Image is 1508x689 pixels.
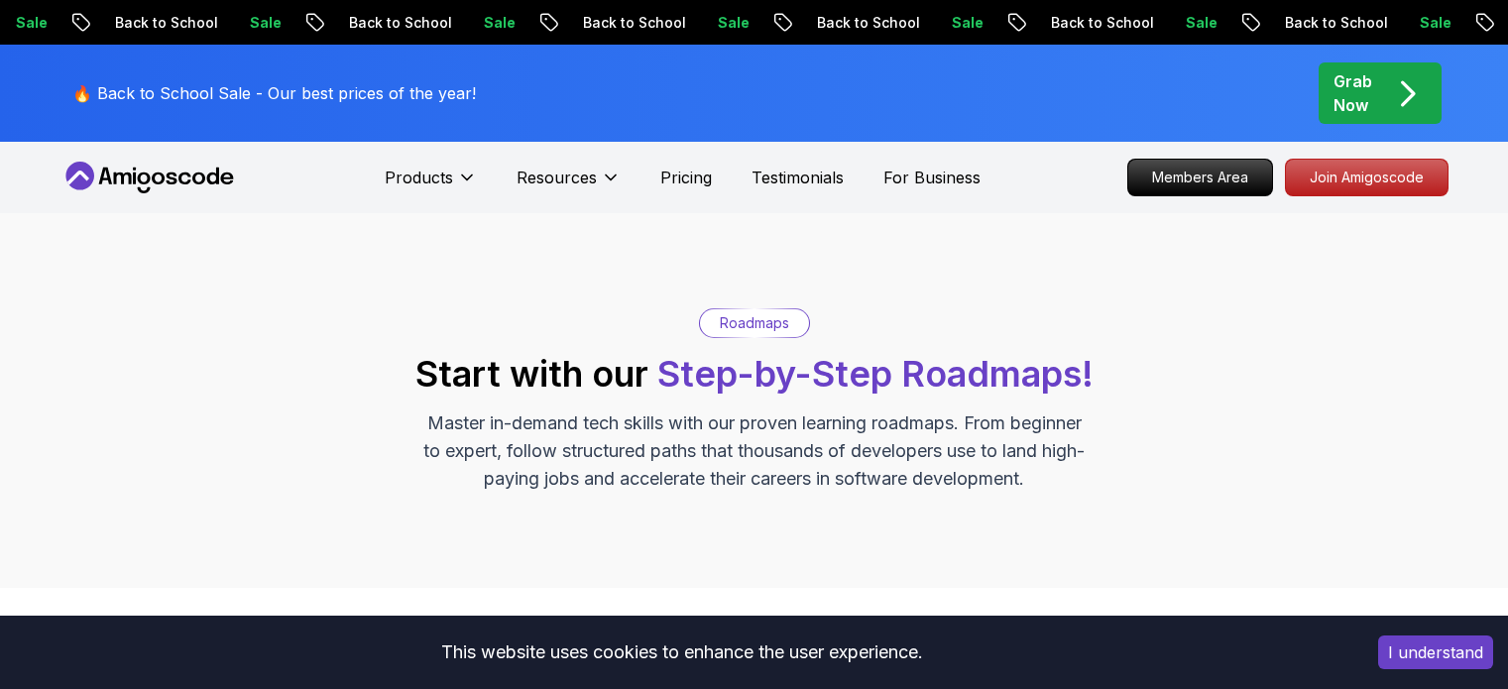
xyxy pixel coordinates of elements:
[720,313,789,333] p: Roadmaps
[385,166,453,189] p: Products
[421,409,1088,493] p: Master in-demand tech skills with our proven learning roadmaps. From beginner to expert, follow s...
[699,13,762,33] p: Sale
[883,166,981,189] a: For Business
[465,13,528,33] p: Sale
[517,166,597,189] p: Resources
[660,166,712,189] a: Pricing
[96,13,231,33] p: Back to School
[798,13,933,33] p: Back to School
[1286,160,1448,195] p: Join Amigoscode
[657,352,1094,396] span: Step-by-Step Roadmaps!
[752,166,844,189] a: Testimonials
[385,166,477,205] button: Products
[231,13,294,33] p: Sale
[1167,13,1230,33] p: Sale
[1378,635,1493,669] button: Accept cookies
[564,13,699,33] p: Back to School
[72,81,476,105] p: 🔥 Back to School Sale - Our best prices of the year!
[1266,13,1401,33] p: Back to School
[1032,13,1167,33] p: Back to School
[1285,159,1449,196] a: Join Amigoscode
[1334,69,1372,117] p: Grab Now
[517,166,621,205] button: Resources
[1127,159,1273,196] a: Members Area
[933,13,996,33] p: Sale
[415,354,1094,394] h2: Start with our
[330,13,465,33] p: Back to School
[1401,13,1464,33] p: Sale
[15,631,1348,674] div: This website uses cookies to enhance the user experience.
[1128,160,1272,195] p: Members Area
